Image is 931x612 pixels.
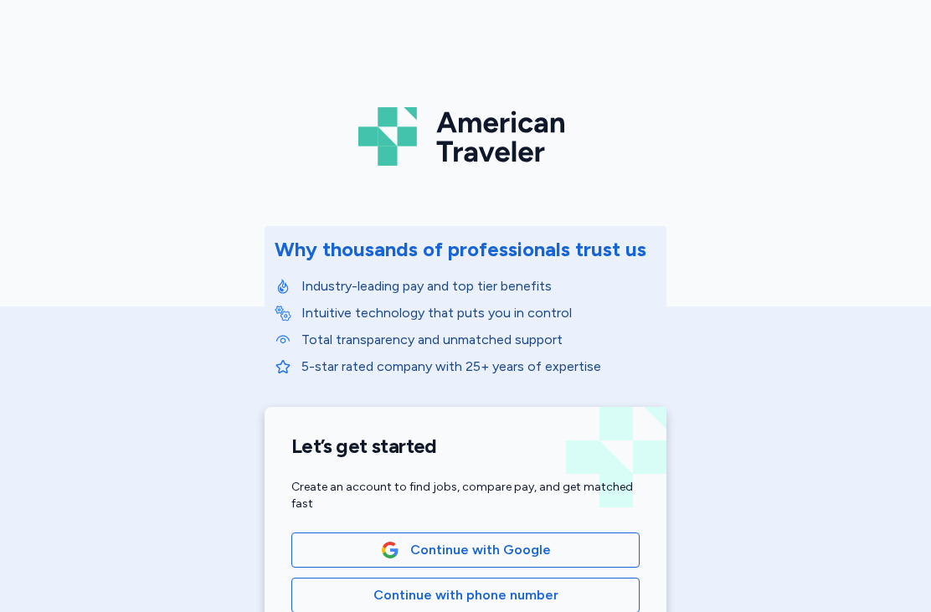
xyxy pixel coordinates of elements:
h1: Let’s get started [291,434,640,459]
p: Industry-leading pay and top tier benefits [301,276,656,296]
span: Continue with Google [410,540,551,560]
p: Intuitive technology that puts you in control [301,303,656,323]
p: 5-star rated company with 25+ years of expertise [301,357,656,377]
div: Why thousands of professionals trust us [275,236,646,263]
div: Create an account to find jobs, compare pay, and get matched fast [291,479,640,512]
img: Logo [358,100,573,172]
button: Google LogoContinue with Google [291,532,640,568]
p: Total transparency and unmatched support [301,330,656,350]
span: Continue with phone number [373,585,558,605]
img: Google Logo [381,541,399,559]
